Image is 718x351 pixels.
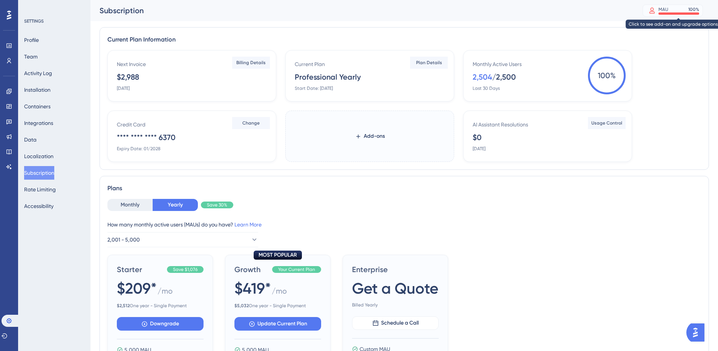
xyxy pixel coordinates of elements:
button: Yearly [153,199,198,211]
div: Credit Card [117,120,145,129]
span: Add-ons [364,132,385,141]
span: Save 30% [207,202,227,208]
span: 100 % [588,57,626,94]
span: Schedule a Call [381,319,419,328]
button: Rate Limiting [24,183,56,196]
div: AI Assistant Resolutions [473,120,528,129]
span: Billing Details [236,60,266,66]
div: Professional Yearly [295,72,361,82]
button: Installation [24,83,51,97]
div: Subscription [100,5,624,16]
span: One year - Single Payment [234,303,321,309]
span: Starter [117,264,164,275]
button: Localization [24,149,54,163]
button: Subscription [24,166,54,180]
span: Growth [234,264,269,275]
span: Plan Details [416,60,442,66]
b: $ 5,032 [234,303,249,308]
span: Update Current Plan [257,319,307,328]
button: Billing Details [232,57,270,69]
div: Expiry Date: 01/2028 [117,146,161,152]
div: Last 30 Days [473,85,500,91]
button: Downgrade [117,317,204,331]
div: MAU [658,6,668,12]
span: / mo [158,286,173,300]
span: One year - Single Payment [117,303,204,309]
div: $0 [473,132,482,143]
div: Current Plan Information [107,35,701,44]
button: Data [24,133,37,146]
div: $2,988 [117,72,139,82]
span: Your Current Plan [278,266,315,272]
button: Monthly [107,199,153,211]
span: Downgrade [150,319,179,328]
span: Usage Control [591,120,622,126]
button: Containers [24,100,51,113]
span: Change [242,120,260,126]
button: Change [232,117,270,129]
span: 2,001 - 5,000 [107,235,140,244]
span: Save $1,076 [173,266,197,272]
button: Accessibility [24,199,54,213]
button: 2,001 - 5,000 [107,232,258,247]
div: [DATE] [117,85,130,91]
button: Activity Log [24,66,52,80]
span: Enterprise [352,264,439,275]
span: Billed Yearly [352,302,439,308]
button: Team [24,50,38,63]
span: $209* [117,278,157,299]
button: Add-ons [343,129,397,143]
div: MOST POPULAR [254,251,302,260]
b: $ 2,512 [117,303,130,308]
button: Integrations [24,116,53,130]
div: / 2,500 [492,72,516,82]
span: / mo [272,286,287,300]
button: Usage Control [588,117,626,129]
span: Get a Quote [352,278,438,299]
div: Next Invoice [117,60,146,69]
span: $419* [234,278,271,299]
div: [DATE] [473,146,485,152]
button: Schedule a Call [352,316,439,330]
div: 100 % [688,6,699,12]
div: Start Date: [DATE] [295,85,333,91]
div: SETTINGS [24,18,85,24]
button: Plan Details [410,57,448,69]
iframe: UserGuiding AI Assistant Launcher [686,321,709,344]
div: How many monthly active users (MAUs) do you have? [107,220,701,229]
div: 2,504 [473,72,492,82]
button: Update Current Plan [234,317,321,331]
button: Profile [24,33,39,47]
div: Current Plan [295,60,325,69]
div: Monthly Active Users [473,60,522,69]
a: Learn More [234,222,262,228]
div: Plans [107,184,701,193]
